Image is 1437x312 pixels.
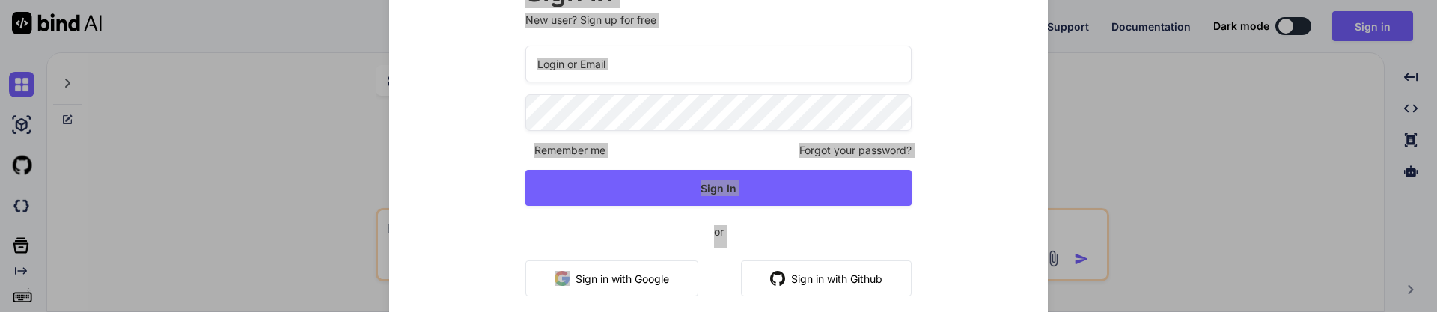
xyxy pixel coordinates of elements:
[525,260,698,296] button: Sign in with Google
[525,170,912,206] button: Sign In
[525,143,605,158] span: Remember me
[525,13,912,46] p: New user?
[555,271,570,286] img: google
[799,143,912,158] span: Forgot your password?
[770,271,785,286] img: github
[741,260,912,296] button: Sign in with Github
[654,213,784,250] span: or
[580,13,656,28] div: Sign up for free
[525,46,912,82] input: Login or Email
